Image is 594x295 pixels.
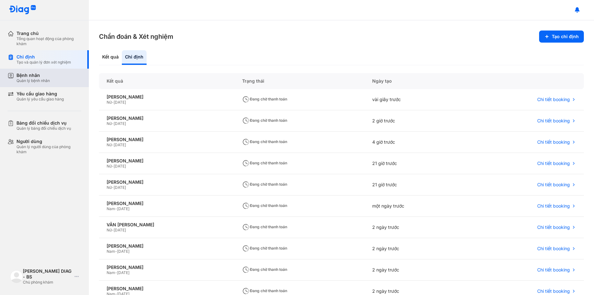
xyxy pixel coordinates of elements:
[107,201,227,206] div: [PERSON_NAME]
[242,267,287,272] span: Đang chờ thanh toán
[115,206,117,211] span: -
[242,182,287,187] span: Đang chờ thanh toán
[107,94,227,100] div: [PERSON_NAME]
[537,97,570,102] span: Chi tiết booking
[365,238,467,259] div: 2 ngày trước
[365,153,467,174] div: 21 giờ trước
[107,115,227,121] div: [PERSON_NAME]
[23,280,72,285] div: Chủ phòng khám
[242,161,287,165] span: Đang chờ thanh toán
[242,118,287,123] span: Đang chờ thanh toán
[112,142,114,147] span: -
[107,249,115,254] span: Nam
[107,270,115,275] span: Nam
[365,259,467,281] div: 2 ngày trước
[242,224,287,229] span: Đang chờ thanh toán
[99,32,173,41] h3: Chẩn đoán & Xét nghiệm
[115,249,117,254] span: -
[539,31,584,43] button: Tạo chỉ định
[114,142,126,147] span: [DATE]
[107,206,115,211] span: Nam
[16,72,50,78] div: Bệnh nhân
[242,139,287,144] span: Đang chờ thanh toán
[107,179,227,185] div: [PERSON_NAME]
[122,50,147,65] div: Chỉ định
[242,288,287,293] span: Đang chờ thanh toán
[537,267,570,273] span: Chi tiết booking
[365,89,467,110] div: vài giây trước
[107,264,227,270] div: [PERSON_NAME]
[16,60,71,65] div: Tạo và quản lý đơn xét nghiệm
[112,121,114,126] span: -
[365,217,467,238] div: 2 ngày trước
[107,222,227,228] div: VĂN [PERSON_NAME]
[112,228,114,232] span: -
[365,110,467,132] div: 2 giờ trước
[107,121,112,126] span: Nữ
[16,54,71,60] div: Chỉ định
[365,73,467,89] div: Ngày tạo
[242,203,287,208] span: Đang chờ thanh toán
[107,286,227,292] div: [PERSON_NAME]
[242,97,287,101] span: Đang chờ thanh toán
[16,120,71,126] div: Bảng đối chiếu dịch vụ
[16,36,81,46] div: Tổng quan hoạt động của phòng khám
[114,228,126,232] span: [DATE]
[117,249,129,254] span: [DATE]
[114,121,126,126] span: [DATE]
[16,91,64,97] div: Yêu cầu giao hàng
[16,97,64,102] div: Quản lý yêu cầu giao hàng
[107,142,112,147] span: Nữ
[10,270,23,283] img: logo
[107,164,112,168] span: Nữ
[16,139,81,144] div: Người dùng
[112,164,114,168] span: -
[107,243,227,249] div: [PERSON_NAME]
[537,246,570,251] span: Chi tiết booking
[16,144,81,154] div: Quản lý người dùng của phòng khám
[537,203,570,209] span: Chi tiết booking
[234,73,365,89] div: Trạng thái
[365,132,467,153] div: 4 giờ trước
[16,78,50,83] div: Quản lý bệnh nhân
[107,158,227,164] div: [PERSON_NAME]
[114,164,126,168] span: [DATE]
[365,174,467,196] div: 21 giờ trước
[117,206,129,211] span: [DATE]
[107,137,227,142] div: [PERSON_NAME]
[107,100,112,105] span: Nữ
[114,185,126,190] span: [DATE]
[107,185,112,190] span: Nữ
[107,228,112,232] span: Nữ
[117,270,129,275] span: [DATE]
[537,139,570,145] span: Chi tiết booking
[99,73,234,89] div: Kết quả
[537,288,570,294] span: Chi tiết booking
[23,268,72,280] div: [PERSON_NAME] DIAG - BS
[16,31,81,36] div: Trang chủ
[115,270,117,275] span: -
[114,100,126,105] span: [DATE]
[112,185,114,190] span: -
[537,161,570,166] span: Chi tiết booking
[242,246,287,250] span: Đang chờ thanh toán
[537,224,570,230] span: Chi tiết booking
[9,5,36,15] img: logo
[99,50,122,65] div: Kết quả
[365,196,467,217] div: một ngày trước
[537,182,570,188] span: Chi tiết booking
[16,126,71,131] div: Quản lý bảng đối chiếu dịch vụ
[537,118,570,124] span: Chi tiết booking
[112,100,114,105] span: -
